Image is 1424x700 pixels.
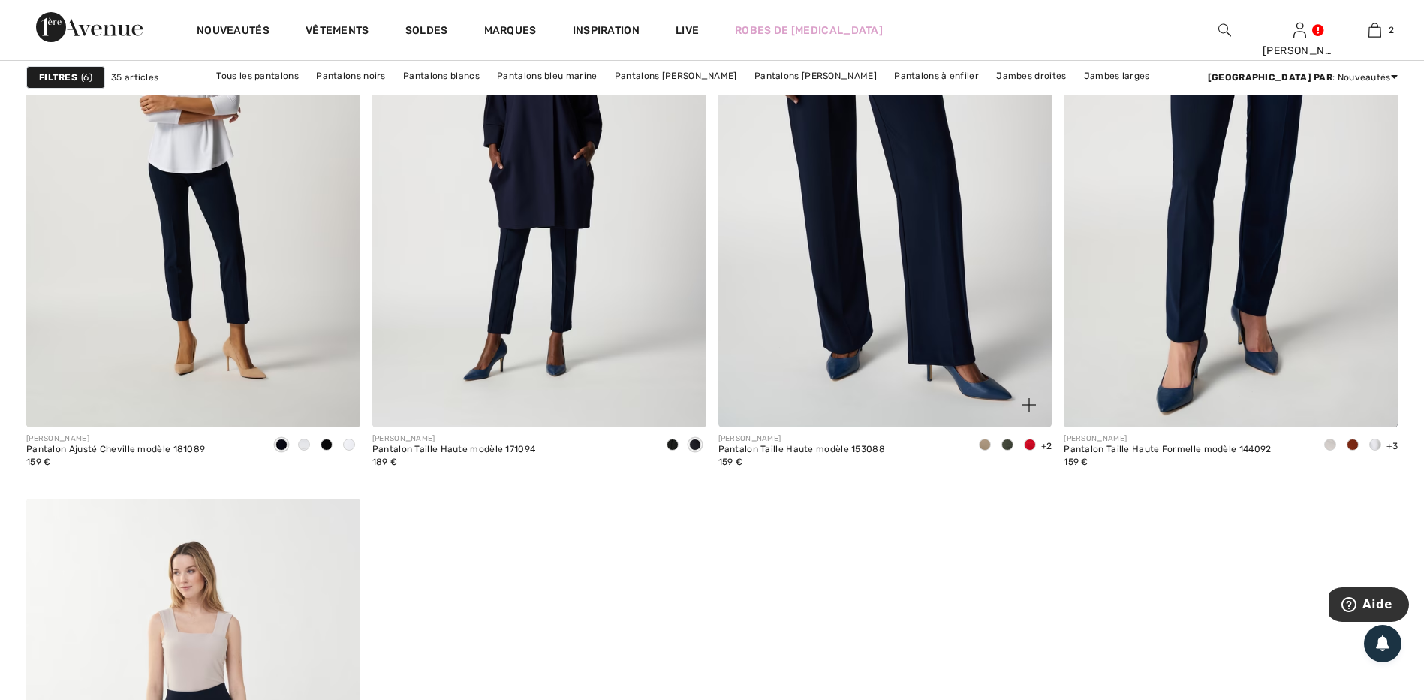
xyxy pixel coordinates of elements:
a: Live [676,23,699,38]
div: Vanilla 30 [338,433,360,458]
img: Mes infos [1293,21,1306,39]
div: [PERSON_NAME] [372,433,536,445]
a: Jambes larges [1076,66,1158,86]
div: Pantalon Ajusté Cheville modèle 181089 [26,445,205,455]
div: Black [315,433,338,458]
span: 159 € [718,457,743,467]
div: Pantalon Taille Haute modèle 171094 [372,445,536,455]
iframe: Ouvre un widget dans lequel vous pouvez trouver plus d’informations [1329,587,1409,625]
a: Pantalons bleu marine [489,66,604,86]
div: Cinnamon [1341,433,1364,458]
div: [PERSON_NAME] [1064,433,1271,445]
a: Pantalons [PERSON_NAME] [747,66,884,86]
div: White [293,433,315,458]
div: [PERSON_NAME] [26,433,205,445]
div: Pantalon Taille Haute Formelle modèle 144092 [1064,445,1271,455]
a: Robes de [MEDICAL_DATA] [735,23,883,38]
div: [PERSON_NAME] [1263,43,1336,59]
a: Pantalons blancs [396,66,487,86]
a: Soldes [405,24,448,40]
a: Tous les pantalons [209,66,306,86]
div: : Nouveautés [1208,71,1398,84]
div: Iguana [996,433,1019,458]
img: Mon panier [1368,21,1381,39]
a: Pantalons [PERSON_NAME] [607,66,745,86]
strong: [GEOGRAPHIC_DATA] par [1208,72,1332,83]
a: Pantalons à enfiler [887,66,986,86]
a: Pantalons noirs [309,66,393,86]
img: recherche [1218,21,1231,39]
div: Black [661,433,684,458]
span: +2 [1041,441,1052,451]
div: Moonstone [1319,433,1341,458]
a: Nouveautés [197,24,269,40]
span: 159 € [1064,457,1088,467]
span: Inspiration [573,24,640,40]
span: 189 € [372,457,398,467]
span: 35 articles [111,71,158,84]
img: 1ère Avenue [36,12,143,42]
span: +3 [1386,441,1398,451]
a: Se connecter [1293,23,1306,37]
strong: Filtres [39,71,77,84]
div: Vanilla 30 [1364,433,1386,458]
img: plus_v2.svg [1022,398,1036,412]
a: Marques [484,24,537,40]
div: Java [974,433,996,458]
span: 6 [81,71,92,84]
a: Jambes droites [989,66,1073,86]
div: Midnight Blue 40 [270,433,293,458]
div: Midnight Blue 40 [684,433,706,458]
div: Radiant red [1019,433,1041,458]
a: 2 [1338,21,1411,39]
a: Vêtements [306,24,369,40]
div: Pantalon Taille Haute modèle 153088 [718,445,886,455]
span: 159 € [26,457,51,467]
div: [PERSON_NAME] [718,433,886,445]
span: 2 [1389,23,1394,37]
